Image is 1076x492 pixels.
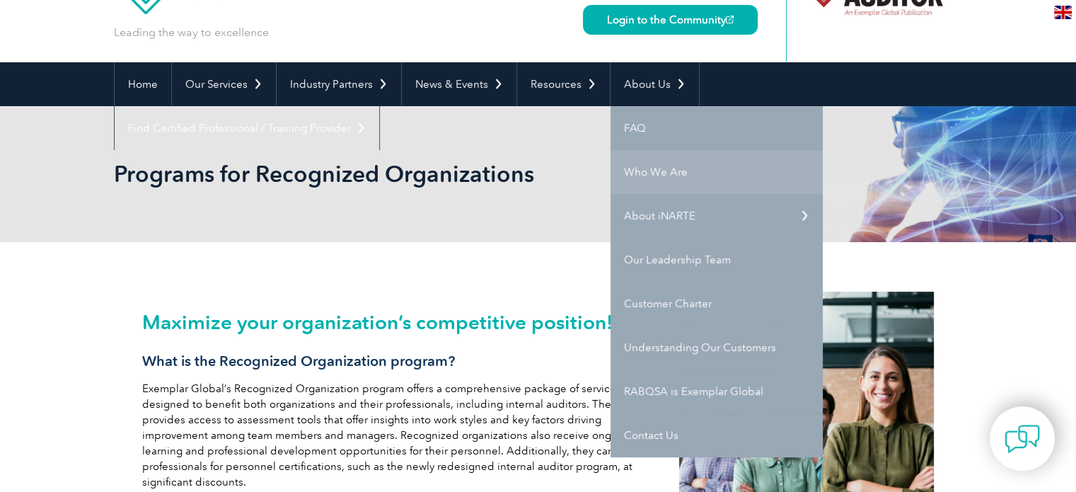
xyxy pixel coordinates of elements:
[115,62,171,106] a: Home
[1054,6,1072,19] img: en
[583,5,758,35] a: Login to the Community
[142,353,666,370] h3: What is the Recognized Organization program?
[115,106,379,150] a: Find Certified Professional / Training Provider
[611,282,823,326] a: Customer Charter
[611,238,823,282] a: Our Leadership Team
[517,62,610,106] a: Resources
[172,62,276,106] a: Our Services
[611,194,823,238] a: About iNARTE
[1005,421,1040,457] img: contact-chat.png
[611,413,823,457] a: Contact Us
[114,25,269,40] p: Leading the way to excellence
[611,150,823,194] a: Who We Are
[611,326,823,370] a: Understanding Our Customers
[142,310,613,334] span: Maximize your organization’s competitive position!
[142,381,666,490] p: Exemplar Global’s Recognized Organization program offers a comprehensive package of services desi...
[402,62,516,106] a: News & Events
[114,163,708,185] h2: Programs for Recognized Organizations
[611,370,823,413] a: RABQSA is Exemplar Global
[726,16,734,23] img: open_square.png
[611,106,823,150] a: FAQ
[611,62,699,106] a: About Us
[277,62,401,106] a: Industry Partners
